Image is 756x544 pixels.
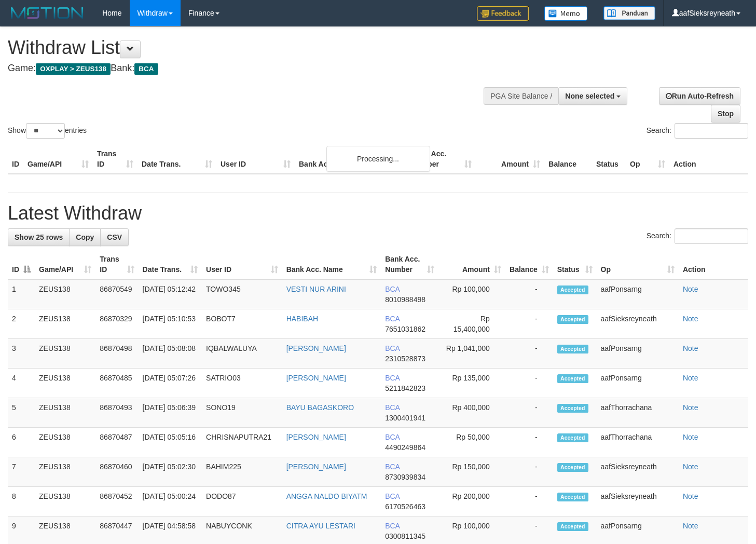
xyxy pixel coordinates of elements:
[647,123,748,139] label: Search:
[385,532,425,540] span: Copy 0300811345 to clipboard
[438,279,505,309] td: Rp 100,000
[8,428,35,457] td: 6
[553,250,597,279] th: Status: activate to sort column ascending
[597,369,679,398] td: aafPonsarng
[385,443,425,452] span: Copy 4490249864 to clipboard
[557,374,588,383] span: Accepted
[8,487,35,516] td: 8
[438,487,505,516] td: Rp 200,000
[35,369,95,398] td: ZEUS138
[438,339,505,369] td: Rp 1,041,000
[15,233,63,241] span: Show 25 rows
[8,339,35,369] td: 3
[202,398,282,428] td: SONO19
[505,398,553,428] td: -
[35,457,95,487] td: ZEUS138
[565,92,614,100] span: None selected
[597,339,679,369] td: aafPonsarng
[286,285,346,293] a: VESTI NUR ARINI
[597,279,679,309] td: aafPonsarng
[381,250,438,279] th: Bank Acc. Number: activate to sort column ascending
[675,123,748,139] input: Search:
[385,295,425,304] span: Copy 8010988498 to clipboard
[139,487,202,516] td: [DATE] 05:00:24
[603,6,655,20] img: panduan.png
[95,309,138,339] td: 86870329
[286,403,354,412] a: BAYU BAGASKORO
[36,63,111,75] span: OXPLAY > ZEUS138
[76,233,94,241] span: Copy
[683,522,698,530] a: Note
[93,144,138,174] th: Trans ID
[35,339,95,369] td: ZEUS138
[597,457,679,487] td: aafSieksreyneath
[505,487,553,516] td: -
[557,315,588,324] span: Accepted
[683,463,698,471] a: Note
[202,250,282,279] th: User ID: activate to sort column ascending
[557,285,588,294] span: Accepted
[557,404,588,413] span: Accepted
[35,250,95,279] th: Game/API: activate to sort column ascending
[286,374,346,382] a: [PERSON_NAME]
[592,144,626,174] th: Status
[95,369,138,398] td: 86870485
[385,414,425,422] span: Copy 1300401941 to clipboard
[675,228,748,244] input: Search:
[286,433,346,441] a: [PERSON_NAME]
[438,369,505,398] td: Rp 135,000
[438,398,505,428] td: Rp 400,000
[385,285,400,293] span: BCA
[8,37,493,58] h1: Withdraw List
[505,309,553,339] td: -
[326,146,430,172] div: Processing...
[385,315,400,323] span: BCA
[711,105,740,123] a: Stop
[484,87,558,105] div: PGA Site Balance /
[202,487,282,516] td: DODO87
[286,492,367,500] a: ANGGA NALDO BIYATM
[683,344,698,352] a: Note
[35,309,95,339] td: ZEUS138
[95,339,138,369] td: 86870498
[438,250,505,279] th: Amount: activate to sort column ascending
[385,403,400,412] span: BCA
[8,123,87,139] label: Show entries
[286,315,318,323] a: HABIBAH
[107,233,122,241] span: CSV
[385,463,400,471] span: BCA
[385,355,425,363] span: Copy 2310528873 to clipboard
[477,6,529,21] img: Feedback.jpg
[202,369,282,398] td: SATRIO03
[95,487,138,516] td: 86870452
[286,463,346,471] a: [PERSON_NAME]
[8,63,493,74] h4: Game: Bank:
[69,228,101,246] a: Copy
[8,5,87,21] img: MOTION_logo.png
[385,473,425,481] span: Copy 8730939834 to clipboard
[8,279,35,309] td: 1
[647,228,748,244] label: Search:
[8,250,35,279] th: ID: activate to sort column descending
[139,250,202,279] th: Date Trans.: activate to sort column ascending
[544,6,588,21] img: Button%20Memo.svg
[505,457,553,487] td: -
[8,457,35,487] td: 7
[505,279,553,309] td: -
[683,374,698,382] a: Note
[139,398,202,428] td: [DATE] 05:06:39
[202,309,282,339] td: BOBOT7
[683,492,698,500] a: Note
[683,285,698,293] a: Note
[139,339,202,369] td: [DATE] 05:08:08
[659,87,740,105] a: Run Auto-Refresh
[202,428,282,457] td: CHRISNAPUTRA21
[683,315,698,323] a: Note
[476,144,544,174] th: Amount
[557,433,588,442] span: Accepted
[597,487,679,516] td: aafSieksreyneath
[100,228,129,246] a: CSV
[35,487,95,516] td: ZEUS138
[557,345,588,353] span: Accepted
[679,250,748,279] th: Action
